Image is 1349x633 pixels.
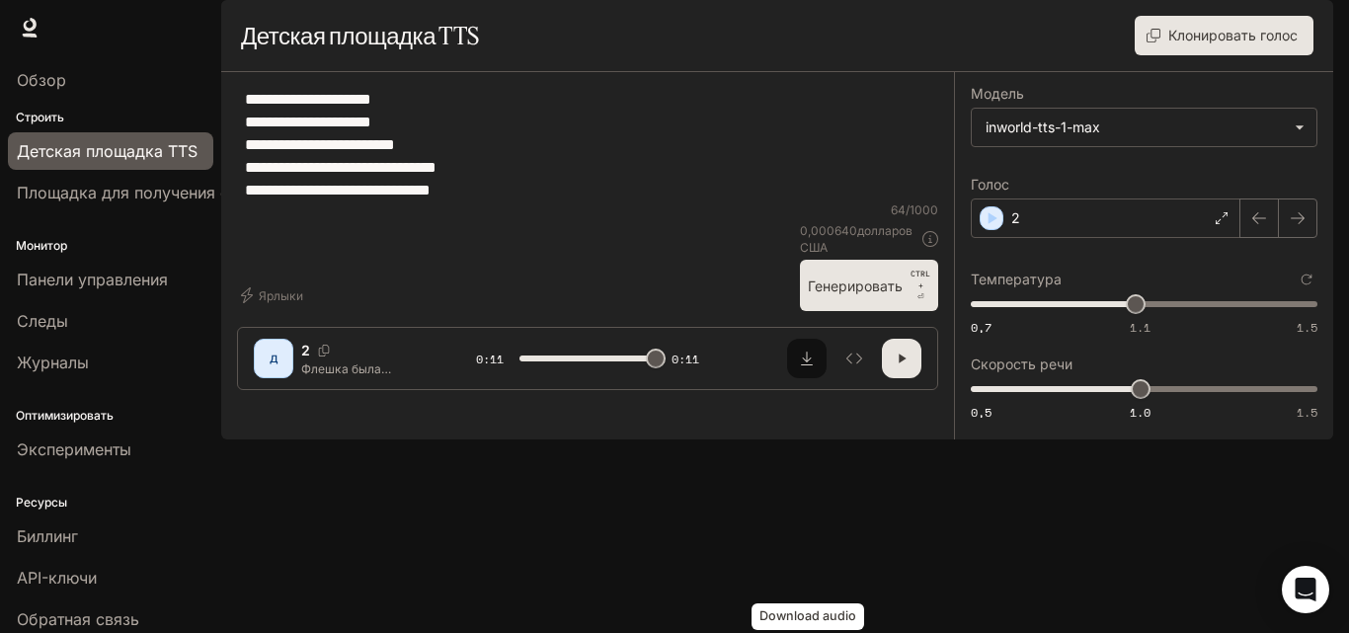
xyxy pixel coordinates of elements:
button: Клонировать голос [1135,16,1313,55]
button: Ярлыки [237,279,311,311]
font: Голос [971,176,1009,193]
font: Модель [971,85,1024,102]
div: Download audio [752,603,864,630]
font: inworld-tts-1-max [986,119,1100,135]
font: 0,5 [971,404,992,421]
button: Сбросить к настройкам по умолчанию [1296,269,1317,290]
button: Копировать голосовой идентификатор [310,345,338,356]
font: 1000 [910,202,938,217]
font: 2 [1011,209,1020,226]
font: 0:11 [672,351,699,367]
font: Клонировать голос [1168,27,1298,43]
font: Ярлыки [259,289,303,304]
font: Детская площадка TTS [241,21,479,50]
div: inworld-tts-1-max [972,109,1316,146]
button: Осмотреть [834,339,874,378]
font: ⏎ [917,292,924,301]
font: 1.5 [1297,319,1317,336]
font: 1.1 [1130,319,1151,336]
button: ГенерироватьCTRL +⏎ [800,260,938,311]
font: 1.5 [1297,404,1317,421]
font: 2 [301,342,310,358]
span: 0:11 [476,350,504,369]
font: 1.0 [1130,404,1151,421]
font: Генерировать [808,277,903,294]
font: 0,000640 [800,223,857,238]
font: 0,7 [971,319,992,336]
font: Скорость речи [971,356,1072,372]
font: Температура [971,271,1062,287]
button: Скачать аудио [787,339,827,378]
font: CTRL + [911,269,930,290]
font: Д [270,353,278,364]
font: / [906,202,910,217]
font: 64 [891,202,906,217]
div: Открытый Интерком Мессенджер [1282,566,1329,613]
font: Флешка была ловушкой. Если вирус включил камеру, записал ему лицо и голос, а потом сделал фальшив... [301,361,426,495]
